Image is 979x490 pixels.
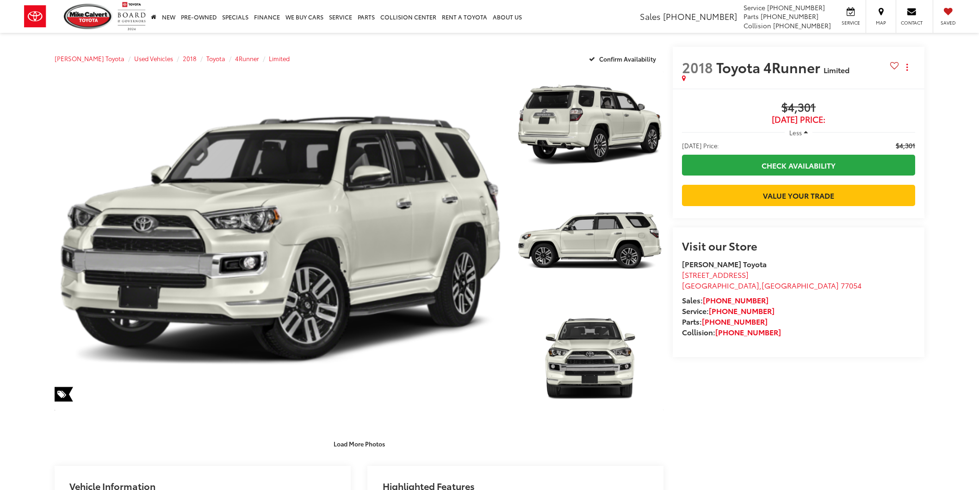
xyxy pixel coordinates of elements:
[824,64,849,75] span: Limited
[789,128,802,137] span: Less
[584,50,664,67] button: Confirm Availability
[682,269,861,290] a: [STREET_ADDRESS] [GEOGRAPHIC_DATA],[GEOGRAPHIC_DATA] 77054
[682,305,775,316] strong: Service:
[682,57,713,77] span: 2018
[516,186,663,296] a: Expand Photo 2
[762,280,839,290] span: [GEOGRAPHIC_DATA]
[206,54,225,63] a: Toyota
[682,101,915,115] span: $4,301
[682,295,768,305] strong: Sales:
[183,54,197,63] a: 2018
[663,10,737,22] span: [PHONE_NUMBER]
[716,57,824,77] span: Toyota 4Runner
[785,124,812,141] button: Less
[871,19,891,26] span: Map
[235,54,259,63] a: 4Runner
[761,12,818,21] span: [PHONE_NUMBER]
[938,19,958,26] span: Saved
[715,327,781,337] a: [PHONE_NUMBER]
[709,305,775,316] a: [PHONE_NUMBER]
[682,258,767,269] strong: [PERSON_NAME] Toyota
[682,269,749,280] span: [STREET_ADDRESS]
[516,302,663,412] a: Expand Photo 3
[55,54,124,63] a: [PERSON_NAME] Toyota
[599,55,656,63] span: Confirm Availability
[269,54,290,63] a: Limited
[682,316,768,327] strong: Parts:
[682,327,781,337] strong: Collision:
[840,19,861,26] span: Service
[514,184,665,297] img: 2018 Toyota 4Runner Limited
[744,21,771,30] span: Collision
[64,4,113,29] img: Mike Calvert Toyota
[514,69,665,182] img: 2018 Toyota 4Runner Limited
[841,280,861,290] span: 77054
[55,70,506,412] a: Expand Photo 0
[682,141,719,150] span: [DATE] Price:
[682,185,915,206] a: Value Your Trade
[50,68,510,414] img: 2018 Toyota 4Runner Limited
[682,280,759,290] span: [GEOGRAPHIC_DATA]
[773,21,831,30] span: [PHONE_NUMBER]
[514,300,665,413] img: 2018 Toyota 4Runner Limited
[702,316,768,327] a: [PHONE_NUMBER]
[906,63,908,71] span: dropdown dots
[703,295,768,305] a: [PHONE_NUMBER]
[901,19,923,26] span: Contact
[896,141,915,150] span: $4,301
[744,3,765,12] span: Service
[516,70,663,181] a: Expand Photo 1
[55,387,73,402] span: Special
[682,280,861,290] span: ,
[682,239,915,251] h2: Visit our Store
[767,3,825,12] span: [PHONE_NUMBER]
[744,12,759,21] span: Parts
[682,115,915,124] span: [DATE] Price:
[134,54,173,63] a: Used Vehicles
[682,155,915,176] a: Check Availability
[899,59,915,75] button: Actions
[327,435,391,452] button: Load More Photos
[640,10,661,22] span: Sales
